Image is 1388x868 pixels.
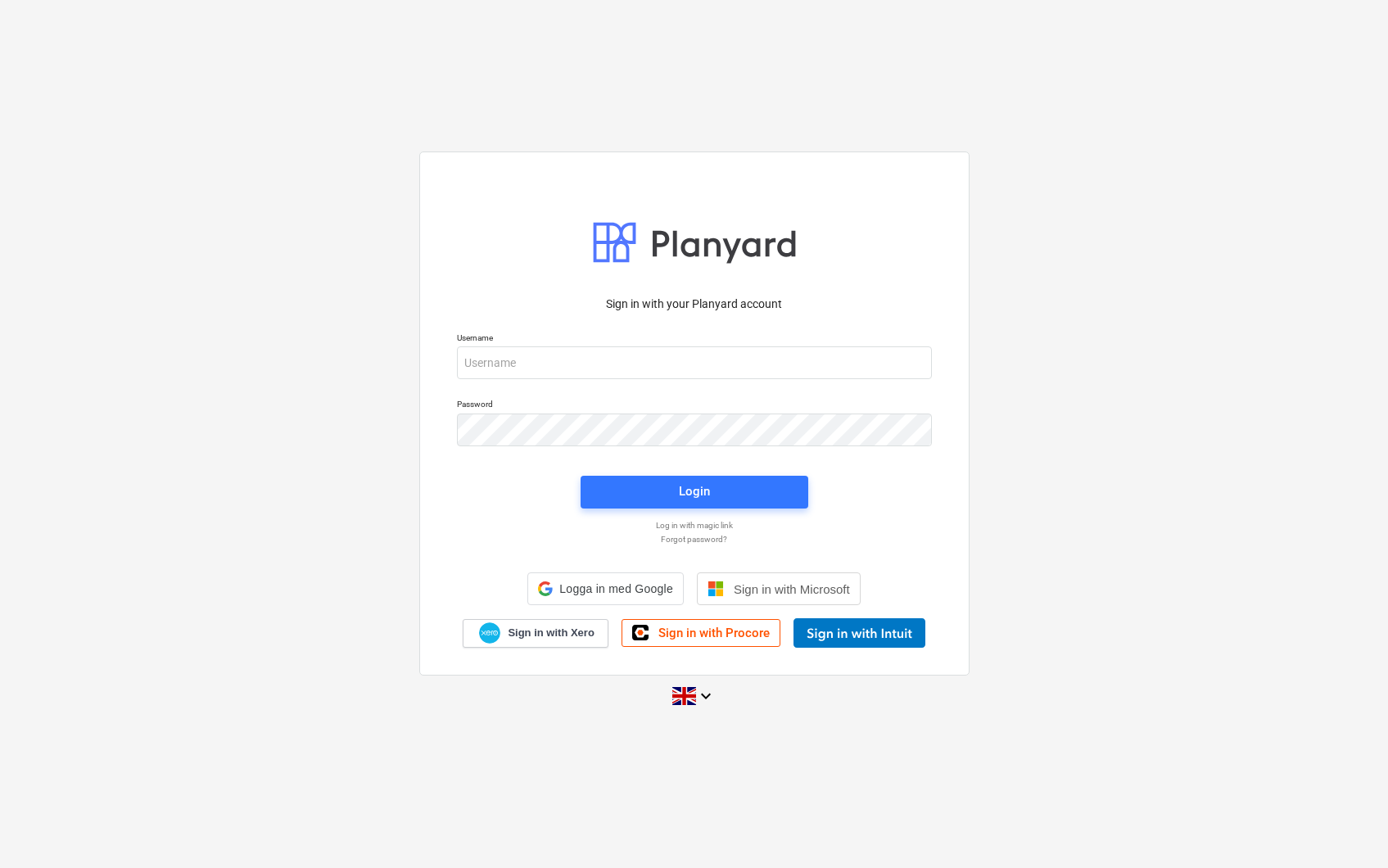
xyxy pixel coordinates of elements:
[457,399,932,413] p: Password
[463,619,608,648] a: Sign in with Xero
[457,332,932,346] p: Username
[658,626,770,640] span: Sign in with Procore
[708,581,724,597] img: Microsoft logo
[508,626,594,640] span: Sign in with Xero
[527,572,684,605] div: Logga in med Google
[622,619,780,647] a: Sign in with Procore
[449,520,940,531] a: Log in with magic link
[679,481,710,502] div: Login
[457,296,932,313] p: Sign in with your Planyard account
[581,476,808,509] button: Login
[559,582,673,595] span: Logga in med Google
[734,582,850,596] span: Sign in with Microsoft
[479,622,500,644] img: Xero logo
[696,686,716,706] i: keyboard_arrow_down
[457,346,932,379] input: Username
[449,534,940,545] a: Forgot password?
